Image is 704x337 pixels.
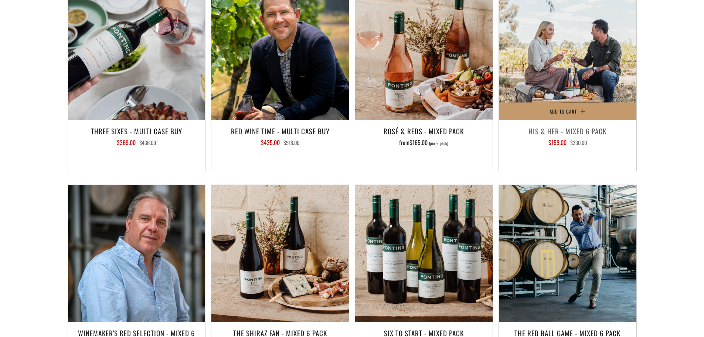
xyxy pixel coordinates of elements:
h3: Rosé & Reds - Mixed Pack [359,125,489,137]
span: (per 6 pack) [429,141,448,145]
span: $159.00 [548,138,567,147]
h3: His & Her - Mixed 6 Pack [503,125,633,137]
a: Rosé & Reds - Mixed Pack from$165.00 (per 6 pack) [355,125,493,162]
h3: Three Sixes - Multi Case Buy [72,125,202,137]
span: $436.00 [139,139,156,146]
span: Add to Cart [550,108,577,115]
span: $165.00 [409,138,428,147]
h3: Red Wine Time - Multi Case Buy [215,125,345,137]
span: $230.00 [570,139,587,146]
span: $518.00 [283,139,299,146]
a: Red Wine Time - Multi Case Buy $435.00 $518.00 [211,125,349,162]
span: from [399,138,448,147]
a: His & Her - Mixed 6 Pack $159.00 $230.00 [499,125,636,162]
span: $435.00 [261,138,280,147]
span: $369.00 [117,138,136,147]
button: Add to Cart [499,102,636,120]
a: Three Sixes - Multi Case Buy $369.00 $436.00 [68,125,205,162]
